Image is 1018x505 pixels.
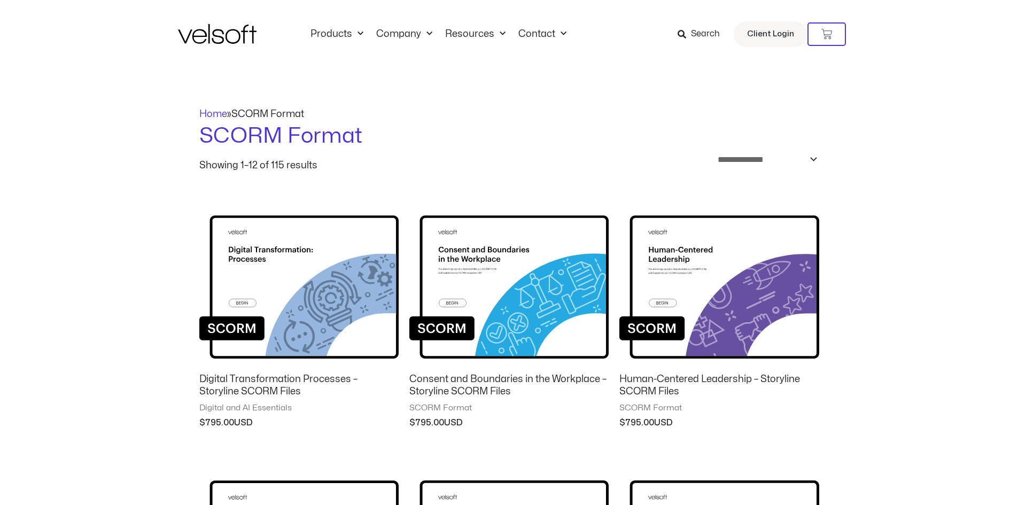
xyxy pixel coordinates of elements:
img: Digital Transformation Processes - Storyline SCORM Files [199,192,399,366]
span: Client Login [747,27,794,41]
select: Shop order [711,151,819,168]
a: Search [678,25,727,43]
span: Search [691,27,720,41]
span: $ [619,418,625,427]
span: SCORM Format [619,403,819,414]
nav: Menu [304,28,573,40]
p: Showing 1–12 of 115 results [199,161,317,170]
h2: Human-Centered Leadership – Storyline SCORM Files [619,373,819,398]
h1: SCORM Format [199,121,819,151]
span: SCORM Format [231,110,304,119]
span: » [199,110,304,119]
bdi: 795.00 [409,418,444,427]
img: Consent and Boundaries in the Workplace - Storyline SCORM Files [409,192,609,366]
bdi: 795.00 [199,418,234,427]
iframe: chat widget [882,481,1013,505]
a: Home [199,110,227,119]
h2: Consent and Boundaries in the Workplace – Storyline SCORM Files [409,373,609,398]
h2: Digital Transformation Processes – Storyline SCORM Files [199,373,399,398]
span: SCORM Format [409,403,609,414]
img: Velsoft Training Materials [178,24,257,44]
a: Client Login [734,21,807,47]
span: $ [199,418,205,427]
a: ResourcesMenu Toggle [439,28,512,40]
a: ProductsMenu Toggle [304,28,370,40]
a: CompanyMenu Toggle [370,28,439,40]
bdi: 795.00 [619,418,654,427]
a: Consent and Boundaries in the Workplace – Storyline SCORM Files [409,373,609,403]
a: Digital Transformation Processes – Storyline SCORM Files [199,373,399,403]
a: Human-Centered Leadership – Storyline SCORM Files [619,373,819,403]
span: $ [409,418,415,427]
a: ContactMenu Toggle [512,28,573,40]
img: Human-Centered Leadership - Storyline SCORM Files [619,192,819,366]
span: Digital and AI Essentials [199,403,399,414]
